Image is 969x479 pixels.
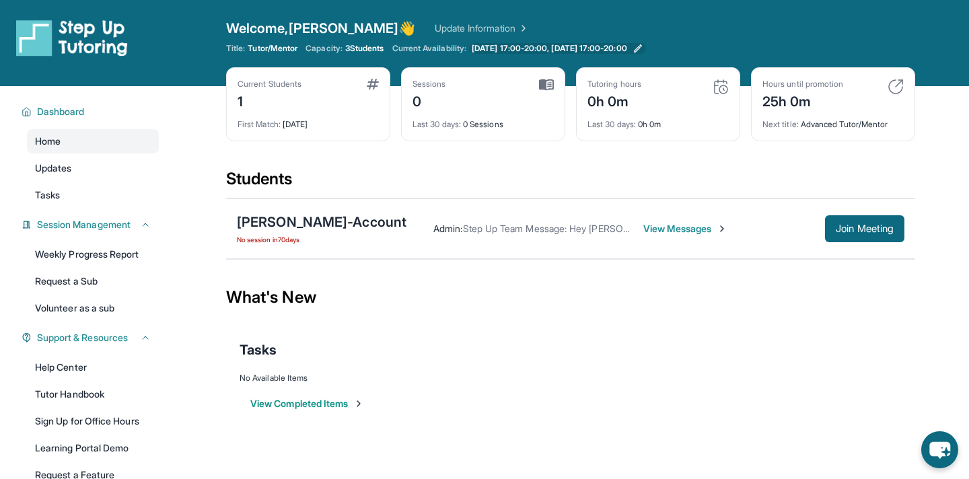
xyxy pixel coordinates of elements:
span: 3 Students [345,43,384,54]
a: Updates [27,156,159,180]
div: 0h 0m [587,89,641,111]
span: Last 30 days : [587,119,636,129]
span: Dashboard [37,105,85,118]
div: What's New [226,268,915,327]
div: [DATE] [238,111,379,130]
button: Join Meeting [825,215,904,242]
button: Support & Resources [32,331,151,344]
a: Volunteer as a sub [27,296,159,320]
div: Sessions [412,79,446,89]
span: Join Meeting [836,225,894,233]
a: Home [27,129,159,153]
div: Current Students [238,79,301,89]
span: Tasks [240,340,277,359]
img: card [367,79,379,89]
a: Help Center [27,355,159,379]
div: Students [226,168,915,198]
span: Home [35,135,61,148]
span: Session Management [37,218,131,231]
span: Tasks [35,188,60,202]
img: card [888,79,904,95]
img: card [539,79,554,91]
span: Last 30 days : [412,119,461,129]
button: Session Management [32,218,151,231]
div: Advanced Tutor/Mentor [762,111,904,130]
a: Tasks [27,183,159,207]
div: 1 [238,89,301,111]
img: card [713,79,729,95]
div: 0 [412,89,446,111]
span: Support & Resources [37,331,128,344]
button: View Completed Items [250,397,364,410]
span: Current Availability: [392,43,466,54]
a: Update Information [435,22,529,35]
span: Tutor/Mentor [248,43,297,54]
a: Sign Up for Office Hours [27,409,159,433]
a: Weekly Progress Report [27,242,159,266]
img: Chevron Right [515,22,529,35]
span: No session in 70 days [237,234,406,245]
a: [DATE] 17:00-20:00, [DATE] 17:00-20:00 [469,43,646,54]
button: Dashboard [32,105,151,118]
span: View Messages [643,222,727,235]
span: Updates [35,161,72,175]
a: Tutor Handbook [27,382,159,406]
span: First Match : [238,119,281,129]
img: logo [16,19,128,57]
span: Next title : [762,119,799,129]
div: [PERSON_NAME]-Account [237,213,406,231]
span: [DATE] 17:00-20:00, [DATE] 17:00-20:00 [472,43,627,54]
div: 0h 0m [587,111,729,130]
span: Welcome, [PERSON_NAME] 👋 [226,19,416,38]
div: 25h 0m [762,89,843,111]
span: Capacity: [306,43,343,54]
a: Learning Portal Demo [27,436,159,460]
div: Hours until promotion [762,79,843,89]
span: Admin : [433,223,462,234]
div: 0 Sessions [412,111,554,130]
span: Title: [226,43,245,54]
img: Chevron-Right [717,223,727,234]
div: Tutoring hours [587,79,641,89]
a: Request a Sub [27,269,159,293]
button: chat-button [921,431,958,468]
div: No Available Items [240,373,902,383]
